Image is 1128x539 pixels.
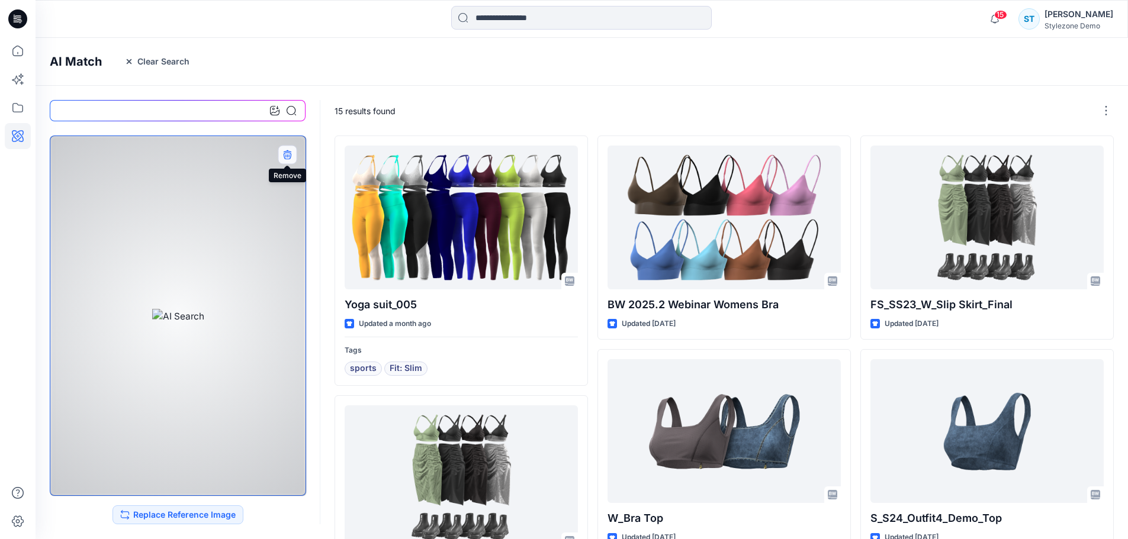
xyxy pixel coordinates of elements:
[608,510,841,527] p: W_Bra Top
[870,359,1104,503] a: S_S24_Outfit4_Demo_Top
[1045,7,1113,21] div: [PERSON_NAME]
[608,359,841,503] a: W_Bra Top
[113,505,243,524] button: Replace Reference Image
[345,344,578,357] p: Tags
[350,362,377,376] span: sports
[1018,8,1040,30] div: ST
[345,296,578,313] p: Yoga suit_005
[622,318,676,330] p: Updated [DATE]
[885,318,939,330] p: Updated [DATE]
[390,362,422,376] span: Fit: Slim
[870,510,1104,527] p: S_S24_Outfit4_Demo_Top
[1045,21,1113,30] div: Stylezone Demo
[335,105,396,117] p: 15 results found
[117,52,197,71] button: Clear Search
[608,146,841,289] a: BW 2025.2 Webinar Womens Bra
[994,10,1007,20] span: 15
[359,318,431,330] p: Updated a month ago
[870,296,1104,313] p: FS_SS23_W_Slip Skirt_Final
[608,296,841,313] p: BW 2025.2 Webinar Womens Bra
[345,146,578,289] a: Yoga suit_005
[870,146,1104,289] a: FS_SS23_W_Slip Skirt_Final
[50,54,102,69] h4: AI Match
